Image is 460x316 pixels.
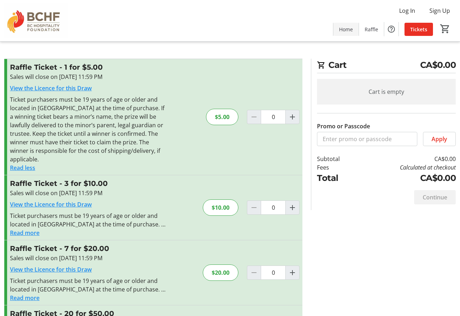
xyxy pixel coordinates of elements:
[317,132,417,146] input: Enter promo or passcode
[317,155,357,163] td: Subtotal
[420,59,456,71] span: CA$0.00
[317,122,370,130] label: Promo or Passcode
[317,59,456,73] h2: Cart
[357,163,456,172] td: Calculated at checkout
[261,200,286,215] input: Raffle Ticket Quantity
[357,155,456,163] td: CA$0.00
[10,243,165,254] h3: Raffle Ticket - 7 for $20.00
[261,266,286,280] input: Raffle Ticket Quantity
[333,23,359,36] a: Home
[10,95,165,164] div: Ticket purchasers must be 19 years of age or older and located in [GEOGRAPHIC_DATA] at the time o...
[410,26,427,33] span: Tickets
[393,5,421,16] button: Log In
[423,132,456,146] button: Apply
[10,229,39,237] button: Read more
[286,110,299,124] button: Increment by one
[203,199,238,216] div: $10.00
[399,6,415,15] span: Log In
[10,211,165,229] div: Ticket purchasers must be 19 years of age or older and located in [GEOGRAPHIC_DATA] at the time o...
[10,189,165,197] div: Sales will close on [DATE] 11:59 PM
[286,266,299,279] button: Increment by one
[10,178,165,189] h3: Raffle Ticket - 3 for $10.00
[359,23,384,36] a: Raffle
[384,22,398,36] button: Help
[10,62,165,73] h3: Raffle Ticket - 1 for $5.00
[339,26,353,33] span: Home
[10,266,92,273] a: View the Licence for this Draw
[10,164,35,172] button: Read less
[10,254,165,262] div: Sales will close on [DATE] 11:59 PM
[357,172,456,184] td: CA$0.00
[10,294,39,302] button: Read more
[424,5,456,16] button: Sign Up
[429,6,450,15] span: Sign Up
[317,172,357,184] td: Total
[10,200,92,208] a: View the Licence for this Draw
[317,79,456,105] div: Cart is empty
[206,109,238,125] div: $5.00
[10,73,165,81] div: Sales will close on [DATE] 11:59 PM
[10,277,165,294] div: Ticket purchasers must be 19 years of age or older and located in [GEOGRAPHIC_DATA] at the time o...
[286,201,299,214] button: Increment by one
[203,264,238,281] div: $20.00
[10,84,92,92] a: View the Licence for this Draw
[405,23,433,36] a: Tickets
[439,22,451,35] button: Cart
[432,135,447,143] span: Apply
[4,3,68,38] img: BC Hospitality Foundation's Logo
[317,163,357,172] td: Fees
[261,110,286,124] input: Raffle Ticket Quantity
[365,26,378,33] span: Raffle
